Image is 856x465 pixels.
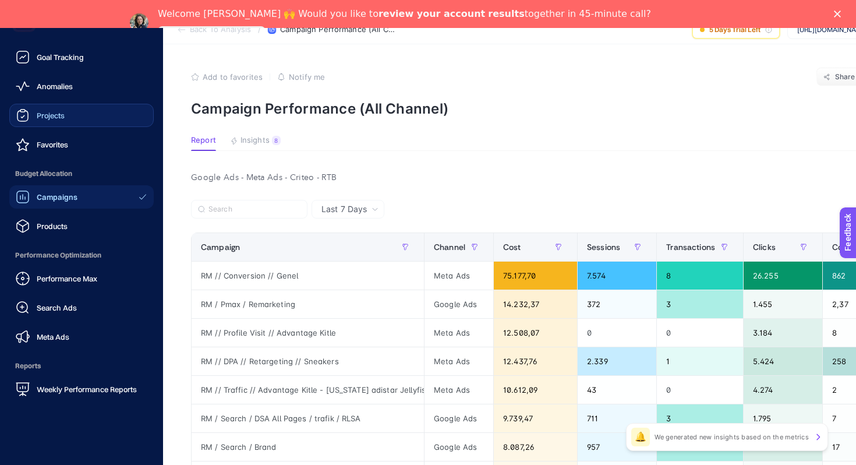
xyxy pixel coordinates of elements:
img: Profile image for Neslihan [130,13,148,32]
span: Share [835,72,855,82]
div: 8 [657,262,743,290]
div: Meta Ads [425,376,493,404]
div: 26.255 [744,262,822,290]
span: Clicks [753,242,776,252]
div: 12.508,07 [494,319,577,347]
a: Campaigns [9,185,154,209]
span: Reports [9,354,154,378]
div: 0 [657,319,743,347]
div: 1.455 [744,290,822,318]
div: 12.437,76 [494,347,577,375]
span: Projects [37,111,65,120]
a: Anomalies [9,75,154,98]
a: Projects [9,104,154,127]
div: 0 [657,376,743,404]
a: Goal Tracking [9,45,154,69]
a: Search Ads [9,296,154,319]
span: Cost [503,242,521,252]
span: Report [191,136,216,145]
a: Meta Ads [9,325,154,348]
div: RM // Traffic // Advantage Kitle - [US_STATE] adistar Jellyfish [192,376,424,404]
div: 10.612,09 [494,376,577,404]
span: Feedback [7,3,44,13]
div: 8.087,26 [494,433,577,461]
p: We generated new insights based on the metrics [655,432,809,442]
div: 372 [578,290,656,318]
input: Search [208,205,300,214]
div: 1.795 [744,404,822,432]
div: RM / Search / Brand [192,433,424,461]
span: Sessions [587,242,620,252]
button: Notify me [277,72,325,82]
div: 2.339 [578,347,656,375]
span: Performance Max [37,274,97,283]
div: Google Ads [425,404,493,432]
div: 3 [657,404,743,432]
div: 75.177,70 [494,262,577,290]
a: Speak with an Expert [158,26,266,40]
span: Campaign [201,242,240,252]
span: Search Ads [37,303,77,312]
button: Add to favorites [191,72,263,82]
span: Back To Analysis [190,25,251,34]
span: Insights [240,136,270,145]
div: RM / Pmax / Remarketing [192,290,424,318]
div: 🔔 [631,428,650,446]
div: 43 [578,376,656,404]
div: RM // Conversion // Genel [192,262,424,290]
div: 9.739,47 [494,404,577,432]
b: results [488,8,524,19]
div: RM // DPA // Retargeting // Sneakers [192,347,424,375]
div: Google Ads [425,433,493,461]
a: Weekly Performance Reports [9,378,154,401]
div: 14.232,37 [494,290,577,318]
div: 3 [657,290,743,318]
div: Close [834,10,846,17]
span: Goal Tracking [37,52,84,62]
span: Anomalies [37,82,73,91]
div: 0 [578,319,656,347]
span: Campaigns [37,192,77,202]
a: Products [9,214,154,238]
div: 957 [578,433,656,461]
span: Transactions [666,242,715,252]
span: Notify me [289,72,325,82]
span: Add to favorites [203,72,263,82]
span: Products [37,221,68,231]
div: 4.274 [744,376,822,404]
div: Meta Ads [425,319,493,347]
span: Favorites [37,140,68,149]
div: 5.424 [744,347,822,375]
span: Channel [434,242,465,252]
div: Google Ads [425,290,493,318]
a: Favorites [9,133,154,156]
span: 5 Days Trial Left [709,25,761,34]
div: 8 [272,136,281,145]
div: 711 [578,404,656,432]
span: Budget Allocation [9,162,154,185]
span: Performance Optimization [9,244,154,267]
span: Campaign Performance (All Channel) [280,25,397,34]
div: Meta Ads [425,262,493,290]
div: 7.574 [578,262,656,290]
div: RM / Search / DSA All Pages / trafik / RLSA [192,404,424,432]
div: Meta Ads [425,347,493,375]
div: RM // Profile Visit // Advantage Kitle [192,319,424,347]
a: Performance Max [9,267,154,290]
span: Last 7 Days [321,203,367,215]
span: Weekly Performance Reports [37,385,137,394]
span: Meta Ads [37,332,69,341]
b: review your account [379,8,485,19]
div: 1 [657,347,743,375]
div: Welcome [PERSON_NAME] 🙌 Would you like to together in 45-minute call? [158,8,651,20]
span: / [258,24,261,34]
div: 3.184 [744,319,822,347]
